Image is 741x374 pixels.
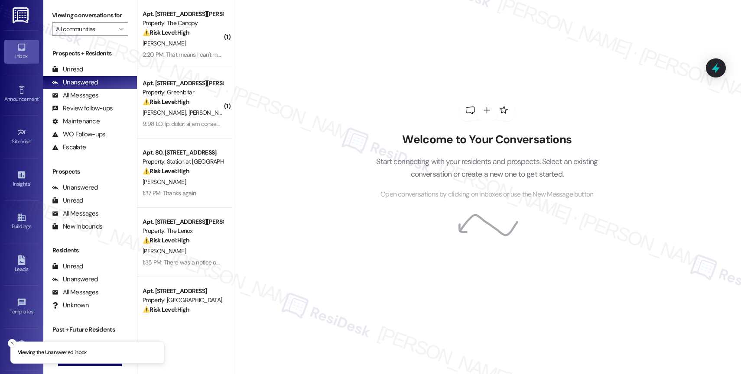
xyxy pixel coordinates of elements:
[31,137,32,143] span: •
[143,157,223,166] div: Property: Station at [GEOGRAPHIC_DATA]
[143,247,186,255] span: [PERSON_NAME]
[143,51,275,58] div: 2:20 PM: That means I can't make a partial payment?
[143,19,223,28] div: Property: The Canopy
[143,287,223,296] div: Apt. [STREET_ADDRESS]
[143,10,223,19] div: Apt. [STREET_ADDRESS][PERSON_NAME]
[4,168,39,191] a: Insights •
[143,167,189,175] strong: ⚠️ Risk Level: High
[143,189,196,197] div: 1:37 PM: Thanks again
[52,143,86,152] div: Escalate
[4,210,39,233] a: Buildings
[52,275,98,284] div: Unanswered
[52,222,102,231] div: New Inbounds
[43,167,137,176] div: Prospects
[52,196,83,205] div: Unread
[43,49,137,58] div: Prospects + Residents
[52,104,113,113] div: Review follow-ups
[188,109,231,116] span: [PERSON_NAME]
[143,226,223,235] div: Property: The Lenox
[4,295,39,319] a: Templates •
[143,109,188,116] span: [PERSON_NAME]
[52,65,83,74] div: Unread
[363,133,611,147] h2: Welcome to Your Conversations
[52,130,105,139] div: WO Follow-ups
[52,262,83,271] div: Unread
[143,98,189,106] strong: ⚠️ Risk Level: High
[363,155,611,180] p: Start connecting with your residents and prospects. Select an existing conversation or create a n...
[52,209,98,218] div: All Messages
[39,95,40,101] span: •
[143,79,223,88] div: Apt. [STREET_ADDRESS][PERSON_NAME]
[33,307,35,313] span: •
[56,22,114,36] input: All communities
[52,301,89,310] div: Unknown
[380,189,593,200] span: Open conversations by clicking on inboxes or use the New Message button
[52,288,98,297] div: All Messages
[4,40,39,63] a: Inbox
[143,39,186,47] span: [PERSON_NAME]
[143,258,458,266] div: 1:35 PM: There was a notice on my door [DATE] about maintenance/inspection entry [DATE] is that f...
[18,349,87,357] p: Viewing the Unanswered inbox
[143,306,189,313] strong: ⚠️ Risk Level: High
[4,125,39,148] a: Site Visit •
[143,296,223,305] div: Property: [GEOGRAPHIC_DATA]
[143,236,189,244] strong: ⚠️ Risk Level: High
[52,117,100,126] div: Maintenance
[52,91,98,100] div: All Messages
[13,7,30,23] img: ResiDesk Logo
[30,180,31,186] span: •
[52,78,98,87] div: Unanswered
[8,339,16,348] button: Close toast
[143,217,223,226] div: Apt. [STREET_ADDRESS][PERSON_NAME]
[143,148,223,157] div: Apt. 80, [STREET_ADDRESS]
[119,26,123,32] i: 
[4,253,39,276] a: Leads
[143,88,223,97] div: Property: Greenbriar
[43,246,137,255] div: Residents
[43,325,137,334] div: Past + Future Residents
[4,338,39,361] a: Account
[143,29,189,36] strong: ⚠️ Risk Level: High
[52,183,98,192] div: Unanswered
[52,9,128,22] label: Viewing conversations for
[143,178,186,186] span: [PERSON_NAME]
